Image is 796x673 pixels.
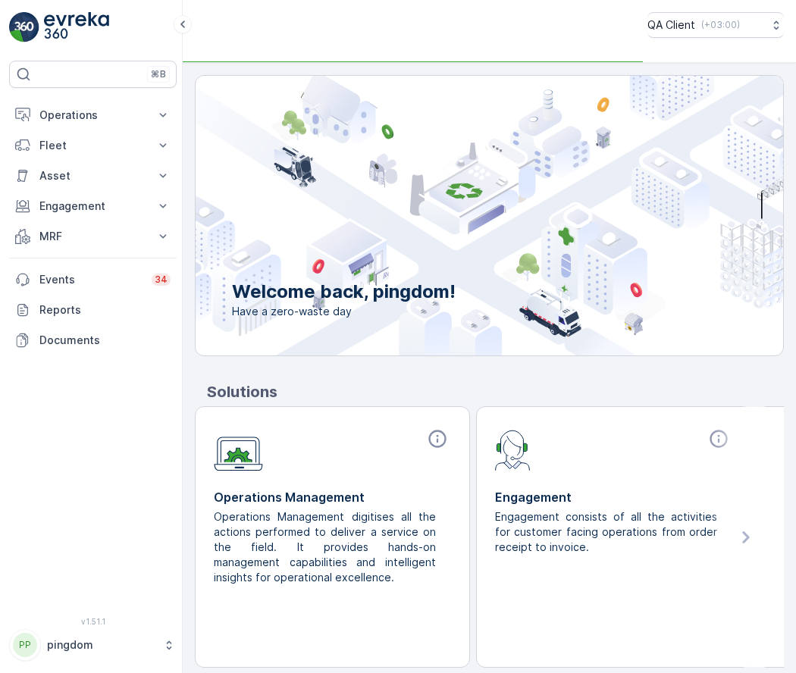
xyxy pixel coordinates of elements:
p: Fleet [39,138,146,153]
p: pingdom [47,637,155,653]
a: Documents [9,325,177,355]
button: QA Client(+03:00) [647,12,784,38]
button: MRF [9,221,177,252]
p: Engagement consists of all the activities for customer facing operations from order receipt to in... [495,509,720,555]
p: MRF [39,229,146,244]
p: ⌘B [151,68,166,80]
span: v 1.51.1 [9,617,177,626]
p: 34 [155,274,168,286]
img: city illustration [127,76,783,355]
p: Reports [39,302,171,318]
p: ( +03:00 ) [701,19,740,31]
img: logo_light-DOdMpM7g.png [44,12,109,42]
p: QA Client [647,17,695,33]
p: Operations Management digitises all the actions performed to deliver a service on the field. It p... [214,509,439,585]
p: Solutions [207,380,784,403]
a: Events34 [9,265,177,295]
p: Operations Management [214,488,451,506]
p: Documents [39,333,171,348]
p: Asset [39,168,146,183]
div: PP [13,633,37,657]
p: Events [39,272,143,287]
img: module-icon [495,428,531,471]
img: module-icon [214,428,263,471]
button: PPpingdom [9,629,177,661]
p: Operations [39,108,146,123]
button: Operations [9,100,177,130]
p: Engagement [495,488,732,506]
button: Asset [9,161,177,191]
p: Engagement [39,199,146,214]
span: Have a zero-waste day [232,304,456,319]
a: Reports [9,295,177,325]
button: Engagement [9,191,177,221]
img: logo [9,12,39,42]
p: Welcome back, pingdom! [232,280,456,304]
button: Fleet [9,130,177,161]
